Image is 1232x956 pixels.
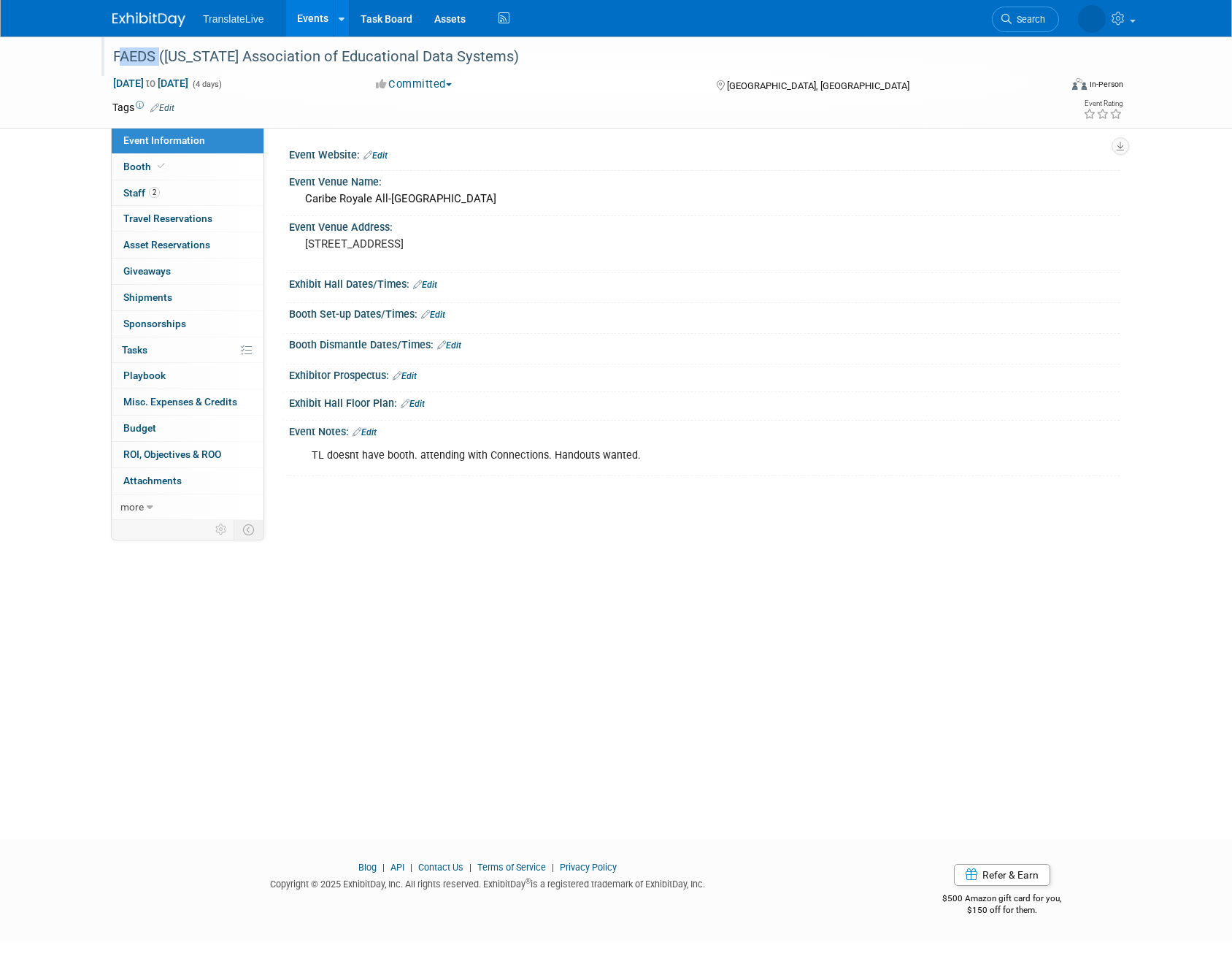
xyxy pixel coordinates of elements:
[363,150,388,161] a: Edit
[289,421,1120,440] div: Event Notes:
[112,874,863,891] div: Copyright © 2025 ExhibitDay, Inc. All rights reserved. ExhibitDay is a registered trademark of Ex...
[112,128,263,153] a: Event Information
[123,265,171,277] span: Giveaways
[123,396,237,408] span: Misc. Expenses & Credits
[123,370,166,381] span: Playbook
[727,80,909,91] span: [GEOGRAPHIC_DATA], [GEOGRAPHIC_DATA]
[112,77,189,90] span: [DATE] [DATE]
[466,862,475,873] span: |
[418,862,463,873] a: Contact Us
[234,520,264,539] td: Toggle Event Tabs
[112,154,263,180] a: Booth
[289,273,1120,292] div: Exhibit Hall Dates/Times:
[123,187,160,199] span: Staff
[413,280,437,290] a: Edit
[1089,79,1123,90] div: In-Person
[1012,14,1045,25] span: Search
[108,44,1037,70] div: FAEDS ([US_STATE] Association of Educational Data Systems)
[112,337,263,363] a: Tasks
[209,520,234,539] td: Personalize Event Tab Strip
[300,188,1109,210] div: Caribe Royale All-[GEOGRAPHIC_DATA]
[1083,100,1123,107] div: Event Rating
[203,13,264,25] span: TranslateLive
[401,399,425,409] a: Edit
[158,162,165,170] i: Booth reservation complete
[112,363,263,389] a: Playbook
[123,291,172,303] span: Shipments
[973,76,1123,98] div: Event Format
[954,864,1050,886] a: Refer & Earn
[301,441,959,470] div: TL doesnt have booth. attending with Connections. Handouts wanted.
[525,877,531,885] sup: ®
[353,427,377,437] a: Edit
[191,80,222,89] span: (4 days)
[421,310,445,320] a: Edit
[112,468,263,494] a: Attachments
[885,904,1120,917] div: $150 off for them.
[123,161,168,172] span: Booth
[358,862,377,873] a: Blog
[289,392,1120,411] div: Exhibit Hall Floor Plan:
[122,344,147,356] span: Tasks
[112,12,185,27] img: ExhibitDay
[123,475,182,486] span: Attachments
[112,232,263,258] a: Asset Reservations
[112,259,263,284] a: Giveaways
[992,7,1059,32] a: Search
[123,448,221,460] span: ROI, Objectives & ROO
[407,862,416,873] span: |
[123,422,156,434] span: Budget
[289,303,1120,322] div: Booth Set-up Dates/Times:
[112,389,263,415] a: Misc. Expenses & Credits
[123,213,212,224] span: Travel Reservations
[112,442,263,467] a: ROI, Objectives & ROO
[289,216,1120,234] div: Event Venue Address:
[477,862,546,873] a: Terms of Service
[393,371,417,381] a: Edit
[112,206,263,232] a: Travel Reservations
[548,862,558,873] span: |
[560,862,617,873] a: Privacy Policy
[112,416,263,441] a: Budget
[371,77,458,92] button: Committed
[150,103,174,113] a: Edit
[112,100,174,115] td: Tags
[289,171,1120,189] div: Event Venue Name:
[112,311,263,337] a: Sponsorships
[123,318,186,329] span: Sponsorships
[305,237,619,251] pre: [STREET_ADDRESS]
[1072,78,1087,90] img: Format-Inperson.png
[379,862,388,873] span: |
[144,77,158,89] span: to
[289,334,1120,353] div: Booth Dismantle Dates/Times:
[1078,5,1106,33] img: Becky Copeland
[112,494,263,520] a: more
[112,285,263,310] a: Shipments
[112,180,263,206] a: Staff2
[123,134,205,146] span: Event Information
[885,883,1120,917] div: $500 Amazon gift card for you,
[123,239,210,251] span: Asset Reservations
[149,187,160,198] span: 2
[289,364,1120,383] div: Exhibitor Prospectus:
[289,144,1120,163] div: Event Website:
[390,862,404,873] a: API
[120,501,144,513] span: more
[437,340,461,351] a: Edit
